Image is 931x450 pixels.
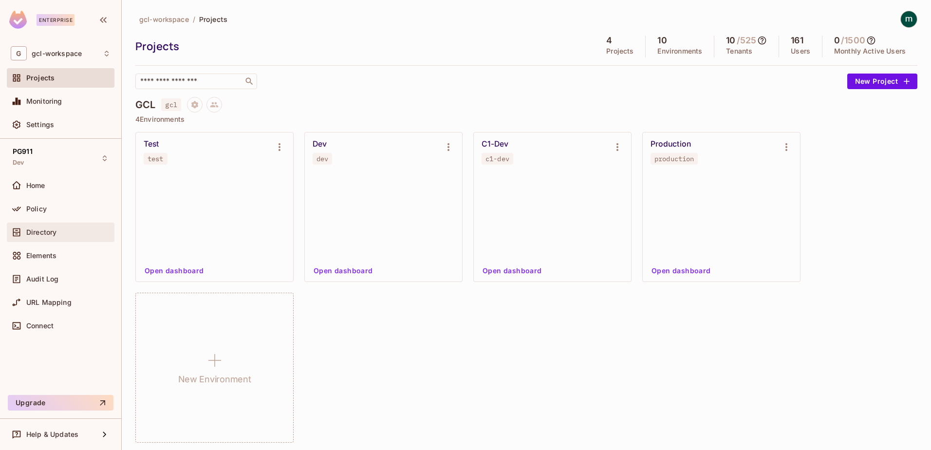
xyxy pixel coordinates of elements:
[737,36,757,45] h5: / 525
[26,97,62,105] span: Monitoring
[161,98,181,111] span: gcl
[834,36,840,45] h5: 0
[199,15,227,24] span: Projects
[834,47,906,55] p: Monthly Active Users
[13,159,24,167] span: Dev
[26,431,78,438] span: Help & Updates
[777,137,796,157] button: Environment settings
[606,36,612,45] h5: 4
[648,263,715,279] button: Open dashboard
[26,182,45,189] span: Home
[26,228,56,236] span: Directory
[178,372,251,387] h1: New Environment
[657,47,702,55] p: Environments
[317,155,328,163] div: dev
[270,137,289,157] button: Environment settings
[310,263,377,279] button: Open dashboard
[139,15,189,24] span: gcl-workspace
[11,46,27,60] span: G
[479,263,546,279] button: Open dashboard
[26,121,54,129] span: Settings
[26,205,47,213] span: Policy
[148,155,164,163] div: test
[608,137,627,157] button: Environment settings
[726,36,735,45] h5: 10
[791,47,810,55] p: Users
[606,47,633,55] p: Projects
[726,47,752,55] p: Tenants
[144,139,159,149] div: Test
[847,74,917,89] button: New Project
[135,99,155,111] h4: GCL
[791,36,803,45] h5: 161
[26,322,54,330] span: Connect
[141,263,208,279] button: Open dashboard
[187,102,203,111] span: Project settings
[13,148,33,155] span: PG911
[26,74,55,82] span: Projects
[26,299,72,306] span: URL Mapping
[26,252,56,260] span: Elements
[26,275,58,283] span: Audit Log
[651,139,691,149] div: Production
[657,36,667,45] h5: 10
[485,155,509,163] div: c1-dev
[193,15,195,24] li: /
[654,155,694,163] div: production
[135,39,590,54] div: Projects
[9,11,27,29] img: SReyMgAAAABJRU5ErkJggg==
[841,36,865,45] h5: / 1500
[482,139,508,149] div: C1-Dev
[8,395,113,411] button: Upgrade
[135,115,917,123] p: 4 Environments
[901,11,917,27] img: mathieu h
[439,137,458,157] button: Environment settings
[32,50,82,57] span: Workspace: gcl-workspace
[37,14,74,26] div: Enterprise
[313,139,327,149] div: Dev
